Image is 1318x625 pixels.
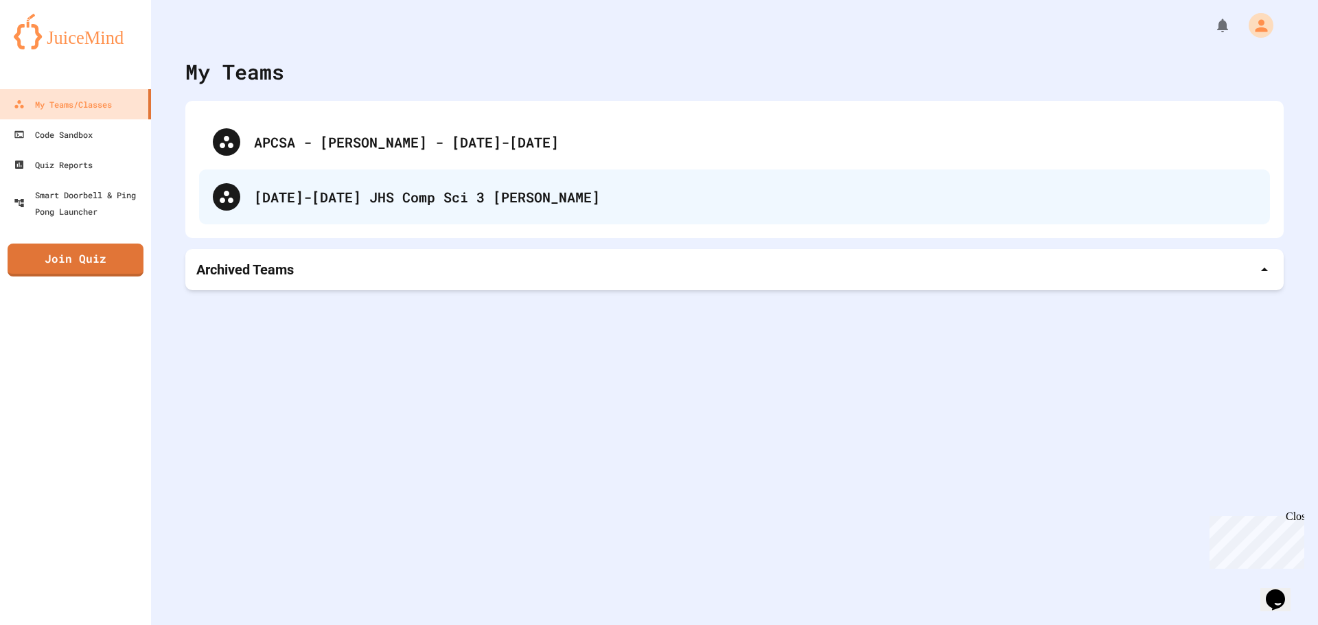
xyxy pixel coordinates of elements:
div: My Notifications [1189,14,1234,37]
iframe: chat widget [1260,570,1304,611]
div: My Teams/Classes [14,96,112,113]
iframe: chat widget [1204,510,1304,569]
div: Quiz Reports [14,156,93,173]
div: APCSA - [PERSON_NAME] - [DATE]-[DATE] [254,132,1256,152]
div: [DATE]-[DATE] JHS Comp Sci 3 [PERSON_NAME] [254,187,1256,207]
div: Smart Doorbell & Ping Pong Launcher [14,187,146,220]
div: My Teams [185,56,284,87]
a: Join Quiz [8,244,143,276]
div: [DATE]-[DATE] JHS Comp Sci 3 [PERSON_NAME] [199,169,1270,224]
div: APCSA - [PERSON_NAME] - [DATE]-[DATE] [199,115,1270,169]
img: logo-orange.svg [14,14,137,49]
div: Code Sandbox [14,126,93,143]
div: My Account [1234,10,1277,41]
p: Archived Teams [196,260,294,279]
div: Chat with us now!Close [5,5,95,87]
